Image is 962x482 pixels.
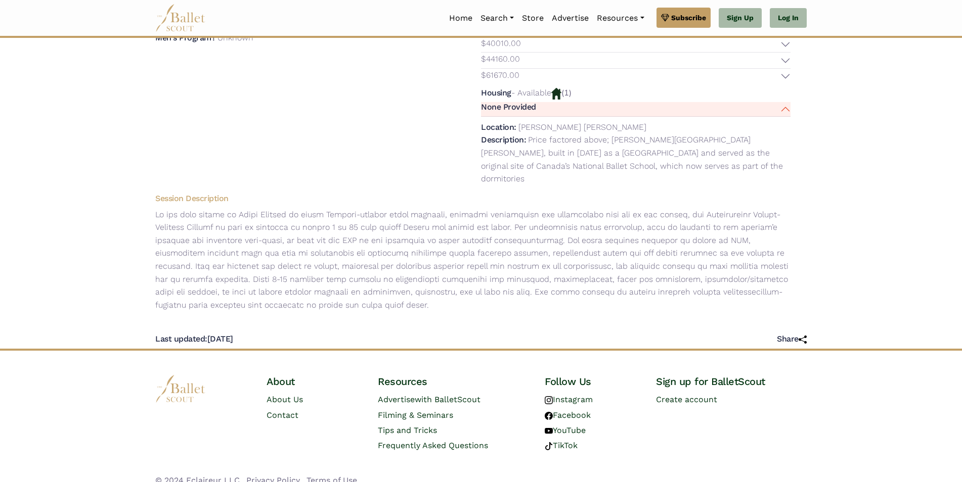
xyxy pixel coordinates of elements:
[445,8,476,29] a: Home
[545,395,593,404] a: Instagram
[415,395,480,404] span: with BalletScout
[481,37,791,53] button: $40010.00
[545,412,553,420] img: facebook logo
[545,427,553,435] img: youtube logo
[155,375,206,403] img: logo
[481,102,536,113] h5: None Provided
[481,53,791,68] button: $44160.00
[511,88,551,98] p: - Available
[518,8,548,29] a: Store
[217,33,253,42] p: Unknown
[378,425,437,435] a: Tips and Tricks
[155,334,233,345] h5: [DATE]
[155,334,207,344] span: Last updated:
[545,396,553,404] img: instagram logo
[147,208,799,312] p: Lo ips dolo sitame co Adipi Elitsed do eiusm Tempori-utlabor etdol magnaali, enimadmi veniamquisn...
[551,88,561,99] img: Housing Available
[476,8,518,29] a: Search
[657,8,711,28] a: Subscribe
[481,86,791,189] div: (1)
[481,37,521,50] p: $40010.00
[545,410,591,420] a: Facebook
[770,8,807,28] a: Log In
[481,69,519,82] p: $61670.00
[656,395,717,404] a: Create account
[548,8,593,29] a: Advertise
[671,12,706,23] span: Subscribe
[378,395,480,404] a: Advertisewith BalletScout
[481,122,516,132] h5: Location:
[378,375,529,388] h4: Resources
[661,12,669,23] img: gem.svg
[481,8,791,84] div: (4)
[378,441,488,450] a: Frequently Asked Questions
[481,69,791,84] button: $61670.00
[378,410,453,420] a: Filming & Seminars
[267,410,298,420] a: Contact
[545,442,553,450] img: tiktok logo
[481,135,526,144] h5: Description:
[593,8,648,29] a: Resources
[267,395,303,404] a: About Us
[545,425,586,435] a: YouTube
[545,441,578,450] a: TikTok
[481,135,783,183] p: Price factored above; [PERSON_NAME][GEOGRAPHIC_DATA][PERSON_NAME], built in [DATE] as a [GEOGRAPH...
[267,375,362,388] h4: About
[155,33,215,42] h5: Men's Program?
[518,122,646,132] p: [PERSON_NAME] [PERSON_NAME]
[147,194,799,204] h5: Session Description
[777,334,807,345] h5: Share
[481,102,791,117] button: None Provided
[545,375,640,388] h4: Follow Us
[656,375,807,388] h4: Sign up for BalletScout
[719,8,762,28] a: Sign Up
[481,53,520,66] p: $44160.00
[481,88,511,98] h5: Housing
